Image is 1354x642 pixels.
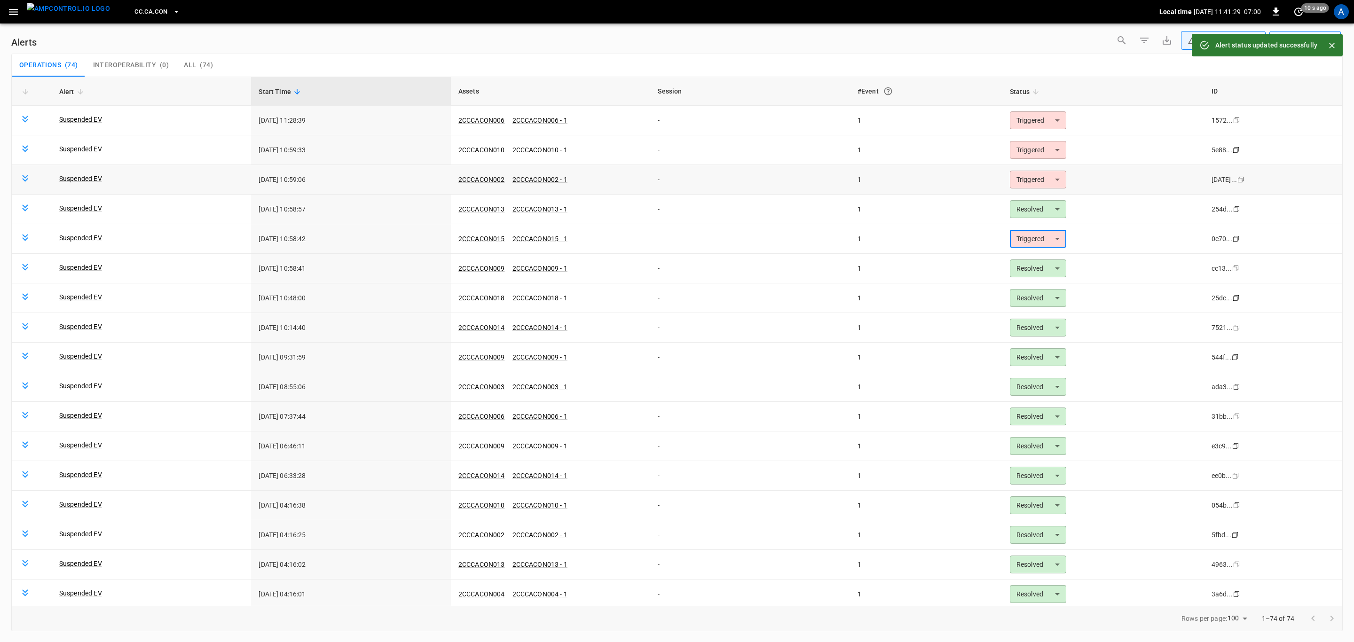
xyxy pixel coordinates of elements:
[1010,200,1066,218] div: Resolved
[1232,322,1242,333] div: copy
[650,283,850,313] td: -
[1010,141,1066,159] div: Triggered
[1231,263,1241,274] div: copy
[1212,293,1232,303] div: 25dc...
[1232,411,1242,422] div: copy
[251,372,451,402] td: [DATE] 08:55:06
[512,265,567,272] a: 2CCCACON009 - 1
[650,343,850,372] td: -
[458,176,505,183] a: 2CCCACON002
[59,233,102,243] a: Suspended EV
[512,590,567,598] a: 2CCCACON004 - 1
[1159,7,1192,16] p: Local time
[1010,496,1066,514] div: Resolved
[1212,234,1232,243] div: 0c70...
[1232,204,1242,214] div: copy
[1231,441,1241,451] div: copy
[458,531,505,539] a: 2CCCACON002
[650,372,850,402] td: -
[458,265,505,272] a: 2CCCACON009
[59,204,102,213] a: Suspended EV
[59,588,102,598] a: Suspended EV
[1228,611,1250,625] div: 100
[1010,259,1066,277] div: Resolved
[650,461,850,491] td: -
[650,313,850,343] td: -
[251,165,451,195] td: [DATE] 10:59:06
[251,402,451,431] td: [DATE] 07:37:44
[1010,230,1066,248] div: Triggered
[1232,115,1242,125] div: copy
[451,77,651,106] th: Assets
[1010,437,1066,455] div: Resolved
[1231,530,1240,540] div: copy
[512,531,567,539] a: 2CCCACON002 - 1
[850,372,1002,402] td: 1
[1232,589,1242,599] div: copy
[59,470,102,479] a: Suspended EV
[251,579,451,609] td: [DATE] 04:16:01
[251,550,451,579] td: [DATE] 04:16:02
[59,381,102,391] a: Suspended EV
[850,550,1002,579] td: 1
[1010,171,1066,188] div: Triggered
[1010,111,1066,129] div: Triggered
[850,313,1002,343] td: 1
[59,411,102,420] a: Suspended EV
[1010,86,1042,97] span: Status
[512,205,567,213] a: 2CCCACON013 - 1
[1287,31,1341,49] div: Last 24 hrs
[1212,471,1232,480] div: ee0b...
[650,135,850,165] td: -
[1212,441,1232,451] div: e3c9...
[650,254,850,283] td: -
[850,165,1002,195] td: 1
[259,86,303,97] span: Start Time
[59,500,102,509] a: Suspended EV
[650,165,850,195] td: -
[850,461,1002,491] td: 1
[850,135,1002,165] td: 1
[1236,174,1246,185] div: copy
[251,283,451,313] td: [DATE] 10:48:00
[650,550,850,579] td: -
[650,579,850,609] td: -
[850,343,1002,372] td: 1
[11,35,37,50] h6: Alerts
[1212,352,1231,362] div: 544f...
[458,205,505,213] a: 2CCCACON013
[1212,204,1233,214] div: 254d...
[93,61,156,70] span: Interoperability
[251,195,451,224] td: [DATE] 10:58:57
[458,383,505,391] a: 2CCCACON003
[880,83,897,100] button: An event is a single occurrence of an issue. An alert groups related events for the same asset, m...
[1010,526,1066,544] div: Resolved
[850,491,1002,520] td: 1
[59,352,102,361] a: Suspended EV
[458,590,505,598] a: 2CCCACON004
[1188,36,1251,46] div: Any Status
[251,106,451,135] td: [DATE] 11:28:39
[850,431,1002,461] td: 1
[1212,145,1232,155] div: 5e88...
[59,440,102,450] a: Suspended EV
[512,442,567,450] a: 2CCCACON009 - 1
[27,3,110,15] img: ampcontrol.io logo
[1232,559,1242,570] div: copy
[650,402,850,431] td: -
[850,254,1002,283] td: 1
[512,294,567,302] a: 2CCCACON018 - 1
[650,491,850,520] td: -
[650,520,850,550] td: -
[1010,289,1066,307] div: Resolved
[251,224,451,254] td: [DATE] 10:58:42
[59,86,87,97] span: Alert
[1232,382,1242,392] div: copy
[59,115,102,124] a: Suspended EV
[160,61,169,70] span: ( 0 )
[1010,319,1066,337] div: Resolved
[59,322,102,331] a: Suspended EV
[1212,530,1231,540] div: 5fbd...
[251,343,451,372] td: [DATE] 09:31:59
[251,431,451,461] td: [DATE] 06:46:11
